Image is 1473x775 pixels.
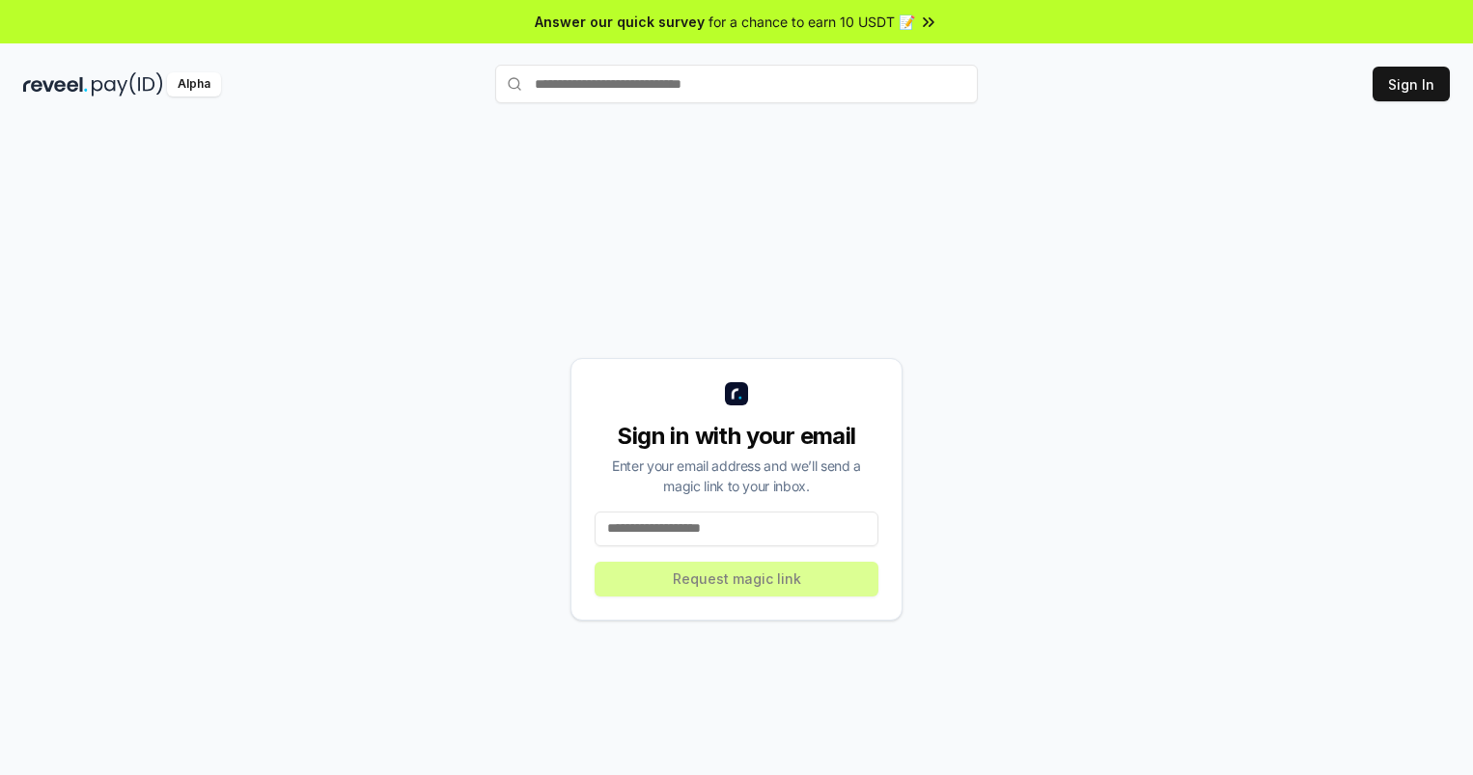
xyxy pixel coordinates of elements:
div: Sign in with your email [595,421,878,452]
div: Alpha [167,72,221,97]
img: pay_id [92,72,163,97]
span: Answer our quick survey [535,12,705,32]
button: Sign In [1373,67,1450,101]
span: for a chance to earn 10 USDT 📝 [709,12,915,32]
div: Enter your email address and we’ll send a magic link to your inbox. [595,456,878,496]
img: logo_small [725,382,748,405]
img: reveel_dark [23,72,88,97]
